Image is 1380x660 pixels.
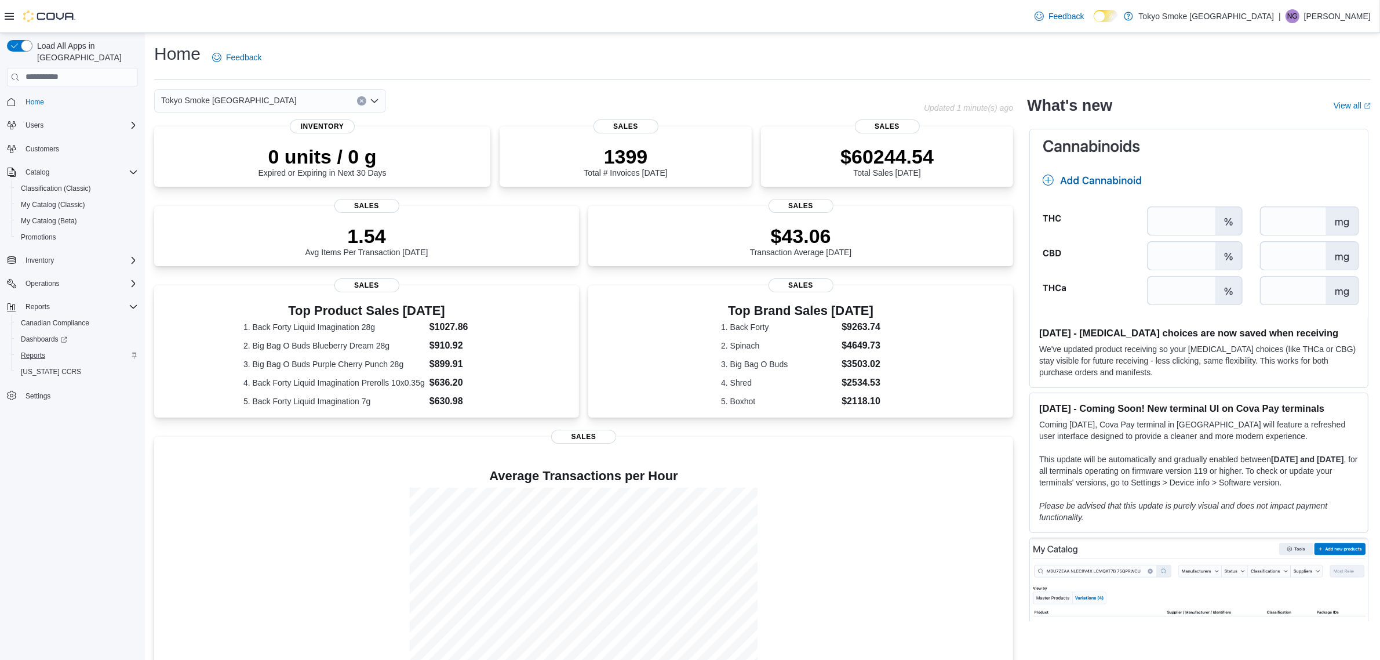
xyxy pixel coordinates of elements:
[429,357,490,371] dd: $899.91
[21,318,89,328] span: Canadian Compliance
[21,165,138,179] span: Catalog
[1039,419,1359,442] p: Coming [DATE], Cova Pay terminal in [GEOGRAPHIC_DATA] will feature a refreshed user interface des...
[584,145,667,168] p: 1399
[1271,455,1343,464] strong: [DATE] and [DATE]
[16,198,90,212] a: My Catalog (Classic)
[2,140,143,157] button: Customers
[750,224,852,248] p: $43.06
[21,351,45,360] span: Reports
[21,388,138,402] span: Settings
[855,119,920,133] span: Sales
[258,145,387,168] p: 0 units / 0 g
[16,365,138,379] span: Washington CCRS
[21,277,64,291] button: Operations
[21,367,81,376] span: [US_STATE] CCRS
[32,40,138,63] span: Load All Apps in [GEOGRAPHIC_DATA]
[7,89,138,434] nav: Complex example
[1279,9,1281,23] p: |
[21,142,64,156] a: Customers
[429,339,490,353] dd: $910.92
[243,358,425,370] dt: 3. Big Bag O Buds Purple Cherry Punch 28g
[842,339,880,353] dd: $4649.73
[12,229,143,245] button: Promotions
[721,321,837,333] dt: 1. Back Forty
[258,145,387,177] div: Expired or Expiring in Next 30 Days
[16,365,86,379] a: [US_STATE] CCRS
[842,357,880,371] dd: $3503.02
[12,331,143,347] a: Dashboards
[243,396,425,407] dt: 5. Back Forty Liquid Imagination 7g
[16,316,138,330] span: Canadian Compliance
[16,182,138,195] span: Classification (Classic)
[16,214,138,228] span: My Catalog (Beta)
[21,233,56,242] span: Promotions
[12,180,143,197] button: Classification (Classic)
[243,304,490,318] h3: Top Product Sales [DATE]
[154,42,201,66] h1: Home
[721,358,837,370] dt: 3. Big Bag O Buds
[21,165,54,179] button: Catalog
[21,118,138,132] span: Users
[1039,501,1327,522] em: Please be advised that this update is purely visual and does not impact payment functionality.
[2,93,143,110] button: Home
[305,224,428,257] div: Avg Items Per Transaction [DATE]
[1027,96,1112,115] h2: What's new
[769,199,833,213] span: Sales
[1334,101,1371,110] a: View allExternal link
[16,230,138,244] span: Promotions
[12,347,143,364] button: Reports
[1139,9,1275,23] p: Tokyo Smoke [GEOGRAPHIC_DATA]
[26,256,54,265] span: Inventory
[1030,5,1088,28] a: Feedback
[721,304,880,318] h3: Top Brand Sales [DATE]
[334,278,399,292] span: Sales
[584,145,667,177] div: Total # Invoices [DATE]
[21,200,85,209] span: My Catalog (Classic)
[16,349,50,362] a: Reports
[924,103,1013,113] p: Updated 1 minute(s) ago
[26,144,59,154] span: Customers
[26,302,50,311] span: Reports
[551,430,616,444] span: Sales
[2,252,143,269] button: Inventory
[1039,454,1359,488] p: This update will be automatically and gradually enabled between , for all terminals operating on ...
[842,376,880,390] dd: $2534.53
[26,168,49,177] span: Catalog
[429,394,490,408] dd: $630.98
[163,469,1004,483] h4: Average Transactions per Hour
[161,93,297,107] span: Tokyo Smoke [GEOGRAPHIC_DATA]
[357,96,366,106] button: Clear input
[16,316,94,330] a: Canadian Compliance
[21,95,138,109] span: Home
[429,376,490,390] dd: $636.20
[721,396,837,407] dt: 5. Boxhot
[226,52,261,63] span: Feedback
[21,216,77,226] span: My Catalog (Beta)
[2,387,143,404] button: Settings
[2,117,143,133] button: Users
[334,199,399,213] span: Sales
[21,253,59,267] button: Inventory
[243,321,425,333] dt: 1. Back Forty Liquid Imagination 28g
[1364,103,1371,110] svg: External link
[243,377,425,389] dt: 4. Back Forty Liquid Imagination Prerolls 10x0.35g
[1286,9,1299,23] div: Nicole Giffen
[16,198,138,212] span: My Catalog (Classic)
[21,184,91,193] span: Classification (Classic)
[16,332,138,346] span: Dashboards
[207,46,266,69] a: Feedback
[243,340,425,351] dt: 2. Big Bag O Buds Blueberry Dream 28g
[16,230,61,244] a: Promotions
[21,300,138,314] span: Reports
[16,332,72,346] a: Dashboards
[21,335,67,344] span: Dashboards
[21,95,49,109] a: Home
[2,164,143,180] button: Catalog
[12,213,143,229] button: My Catalog (Beta)
[840,145,934,168] p: $60244.54
[21,300,54,314] button: Reports
[840,145,934,177] div: Total Sales [DATE]
[16,214,82,228] a: My Catalog (Beta)
[26,391,50,401] span: Settings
